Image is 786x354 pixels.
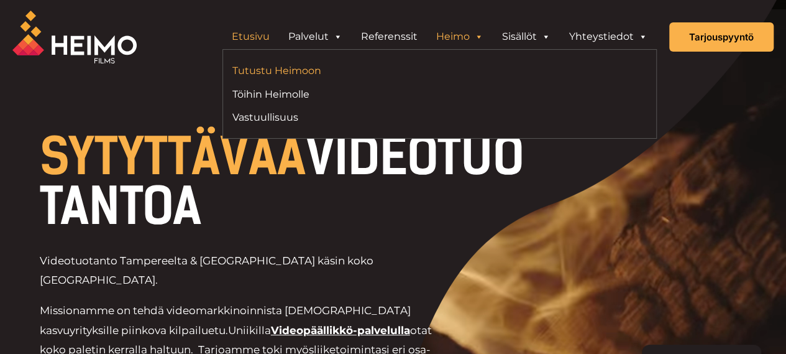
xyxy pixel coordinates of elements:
img: Heimo Filmsin logo [12,11,137,63]
a: Yhteystiedot [560,24,657,49]
span: SYTYTTÄVÄÄ [40,127,306,187]
aside: Header Widget 1 [216,24,663,49]
a: Referenssit [352,24,427,49]
a: Töihin Heimolle [232,86,431,103]
a: Etusivu [222,24,279,49]
a: Vastuullisuus [232,109,431,126]
a: Videopäällikkö-palvelulla [271,324,410,337]
a: Tarjouspyyntö [669,22,774,52]
a: Tutustu Heimoon [232,62,431,79]
p: Videotuotanto Tampereelta & [GEOGRAPHIC_DATA] käsin koko [GEOGRAPHIC_DATA]. [40,251,456,291]
h1: VIDEOTUOTANTOA [40,132,541,231]
span: Uniikilla [228,324,271,337]
a: Palvelut [279,24,352,49]
a: Heimo [427,24,493,49]
a: Sisällöt [493,24,560,49]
